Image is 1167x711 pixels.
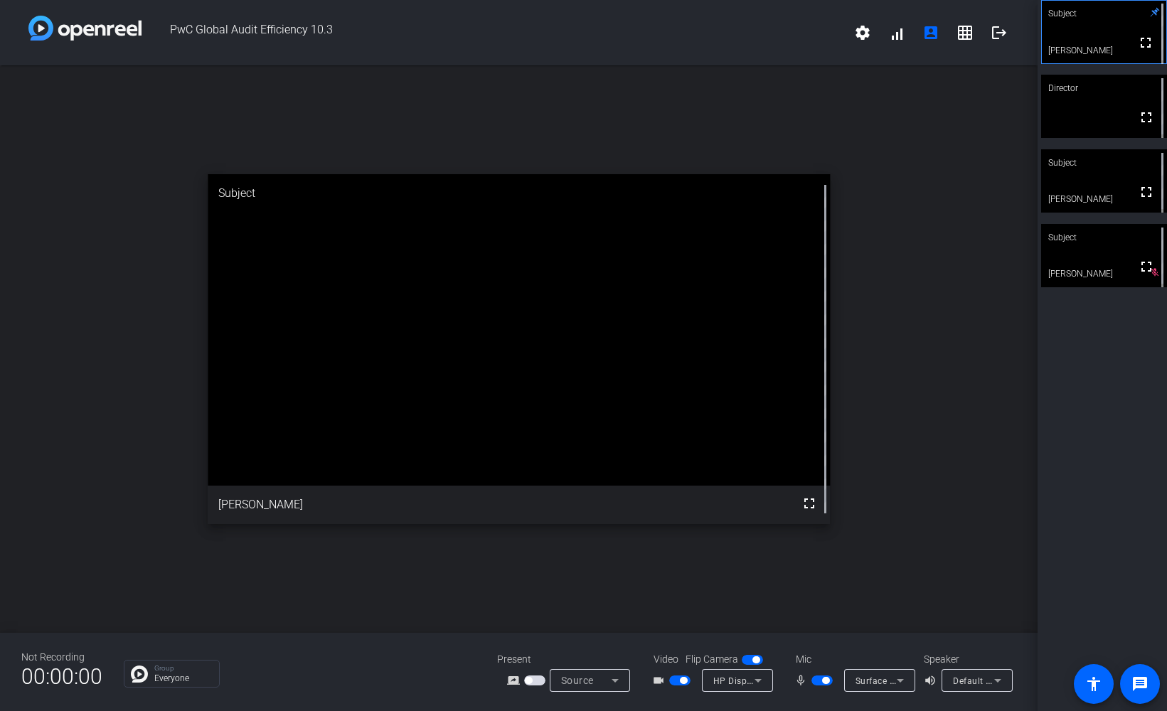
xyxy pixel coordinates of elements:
mat-icon: settings [854,24,871,41]
mat-icon: screen_share_outline [507,672,524,689]
mat-icon: fullscreen [801,495,818,512]
span: HP Display Camera (0408:5458) [713,675,849,686]
div: Subject [208,174,830,213]
mat-icon: videocam_outline [652,672,669,689]
mat-icon: fullscreen [1138,258,1155,275]
span: Flip Camera [686,652,738,667]
span: Source [561,675,594,686]
mat-icon: account_box [922,24,939,41]
div: Subject [1041,149,1167,176]
mat-icon: fullscreen [1138,183,1155,201]
img: Chat Icon [131,665,148,683]
span: PwC Global Audit Efficiency 10.3 [142,16,846,50]
mat-icon: accessibility [1085,675,1102,693]
p: Everyone [154,674,212,683]
img: white-gradient.svg [28,16,142,41]
mat-icon: volume_up [924,672,941,689]
p: Group [154,665,212,672]
mat-icon: fullscreen [1138,109,1155,126]
mat-icon: mic_none [794,672,811,689]
div: Not Recording [21,650,102,665]
mat-icon: message [1131,675,1149,693]
mat-icon: fullscreen [1137,34,1154,51]
span: Surface Stereo Microphones (Surface High Definition Audio) [856,675,1105,686]
span: Video [654,652,678,667]
mat-icon: logout [991,24,1008,41]
mat-icon: grid_on [956,24,974,41]
button: signal_cellular_alt [880,16,914,50]
div: Mic [782,652,924,667]
div: Present [497,652,639,667]
span: 00:00:00 [21,659,102,694]
div: Director [1041,75,1167,102]
div: Speaker [924,652,1009,667]
div: Subject [1041,224,1167,251]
